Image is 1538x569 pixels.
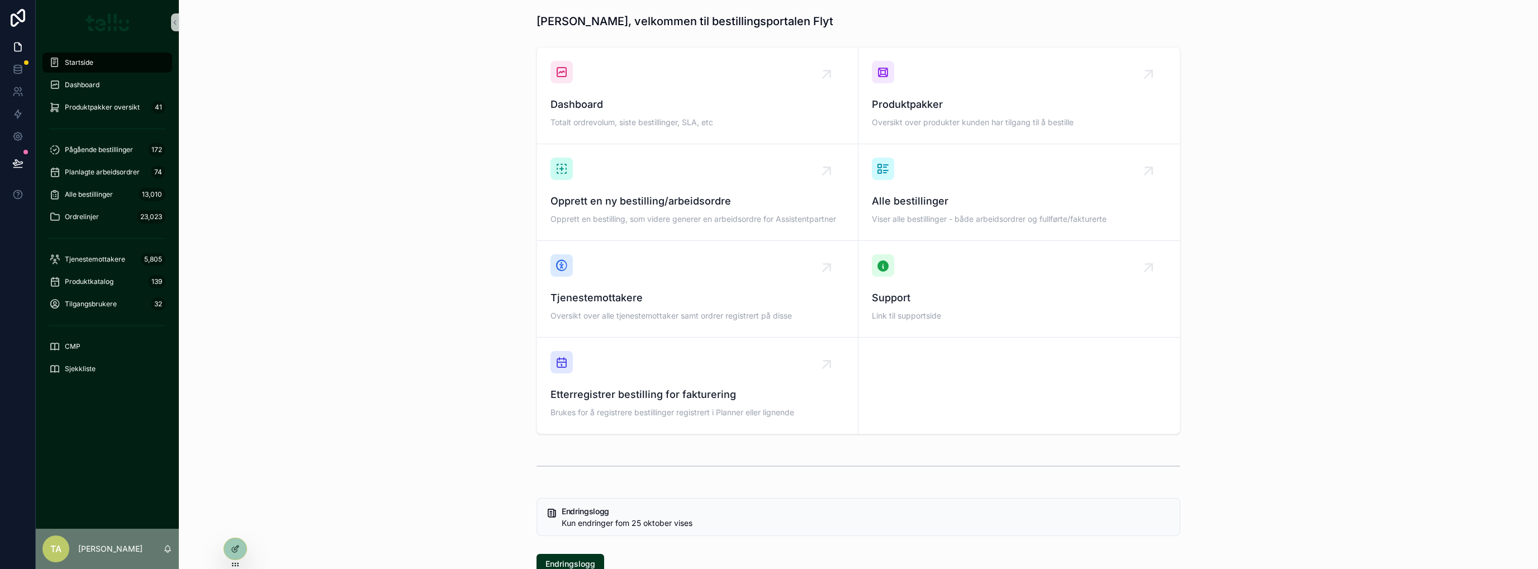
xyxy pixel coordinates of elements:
a: Ordrelinjer23,023 [42,207,172,227]
a: DashboardTotalt ordrevolum, siste bestillinger, SLA, etc [537,48,858,144]
div: scrollable content [36,45,179,393]
span: Link til supportside [872,310,1166,321]
a: Tjenestemottakere5,805 [42,249,172,269]
div: 32 [151,297,165,311]
span: Pågående bestillinger [65,145,133,154]
a: Alle bestillinger13,010 [42,184,172,205]
a: TjenestemottakereOversikt over alle tjenestemottaker samt ordrer registrert på disse [537,241,858,338]
h5: Endringslogg [562,508,1171,515]
span: Support [872,290,1166,306]
a: Tilgangsbrukere32 [42,294,172,314]
a: CMP [42,336,172,357]
span: Sjekkliste [65,364,96,373]
span: Startside [65,58,93,67]
div: Kun endringer fom 25 oktober vises [562,518,1171,529]
span: Produktpakker [872,97,1166,112]
span: Oversikt over produkter kunden har tilgang til å bestille [872,117,1166,128]
img: App logo [86,13,130,31]
span: Etterregistrer bestilling for fakturering [550,387,844,402]
p: [PERSON_NAME] [78,543,143,554]
a: Produktpakker oversikt41 [42,97,172,117]
a: ProduktpakkerOversikt over produkter kunden har tilgang til å bestille [858,48,1180,144]
span: Produktkatalog [65,277,113,286]
span: Tjenestemottakere [65,255,125,264]
span: Totalt ordrevolum, siste bestillinger, SLA, etc [550,117,844,128]
span: Dashboard [65,80,99,89]
span: Ordrelinjer [65,212,99,221]
span: Kun endringer fom 25 oktober vises [562,518,692,528]
a: Opprett en ny bestilling/arbeidsordreOpprett en bestilling, som videre generer en arbeidsordre fo... [537,144,858,241]
span: Oversikt over alle tjenestemottaker samt ordrer registrert på disse [550,310,844,321]
div: 139 [148,275,165,288]
span: TA [50,542,61,556]
a: Etterregistrer bestilling for faktureringBrukes for å registrere bestillinger registrert i Planne... [537,338,858,434]
a: Dashboard [42,75,172,95]
span: Planlagte arbeidsordrer [65,168,140,177]
div: 13,010 [139,188,165,201]
div: 23,023 [137,210,165,224]
a: SupportLink til supportside [858,241,1180,338]
a: Pågående bestillinger172 [42,140,172,160]
div: 41 [151,101,165,114]
a: Sjekkliste [42,359,172,379]
span: Produktpakker oversikt [65,103,140,112]
a: Alle bestillingerViser alle bestillinger - både arbeidsordrer og fullførte/fakturerte [858,144,1180,241]
span: Tilgangsbrukere [65,300,117,309]
a: Startside [42,53,172,73]
a: Planlagte arbeidsordrer74 [42,162,172,182]
div: 172 [148,143,165,157]
a: Produktkatalog139 [42,272,172,292]
span: Alle bestillinger [872,193,1166,209]
div: 5,805 [141,253,165,266]
span: Dashboard [550,97,844,112]
span: CMP [65,342,80,351]
div: 74 [151,165,165,179]
h1: [PERSON_NAME], velkommen til bestillingsportalen Flyt [537,13,833,29]
span: Opprett en ny bestilling/arbeidsordre [550,193,844,209]
span: Tjenestemottakere [550,290,844,306]
span: Viser alle bestillinger - både arbeidsordrer og fullførte/fakturerte [872,214,1166,225]
span: Alle bestillinger [65,190,113,199]
span: Opprett en bestilling, som videre generer en arbeidsordre for Assistentpartner [550,214,844,225]
span: Brukes for å registrere bestillinger registrert i Planner eller lignende [550,407,844,418]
